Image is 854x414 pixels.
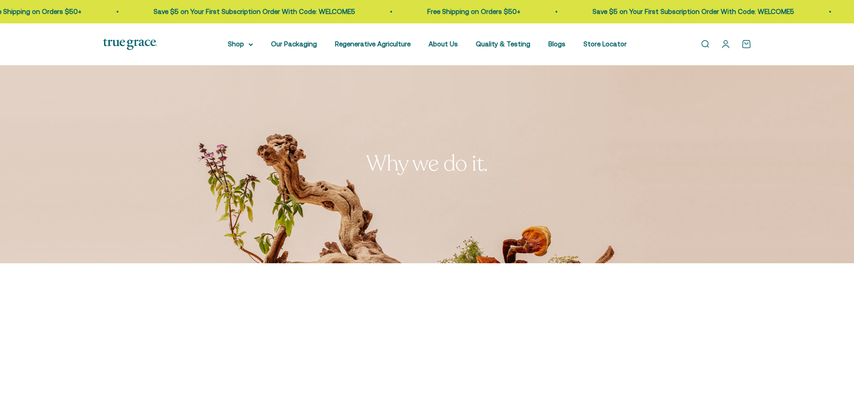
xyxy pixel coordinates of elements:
split-lines: Why we do it. [366,149,488,178]
a: Blogs [548,40,565,48]
summary: Shop [228,39,253,49]
a: Store Locator [583,40,627,48]
p: Save $5 on Your First Subscription Order With Code: WELCOME5 [592,6,794,17]
a: Quality & Testing [476,40,530,48]
a: About Us [429,40,458,48]
a: Our Packaging [271,40,317,48]
p: Save $5 on Your First Subscription Order With Code: WELCOME5 [154,6,355,17]
a: Free Shipping on Orders $50+ [427,8,520,15]
a: Regenerative Agriculture [335,40,411,48]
